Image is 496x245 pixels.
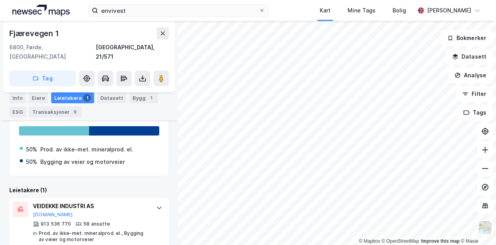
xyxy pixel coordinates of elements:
[40,157,125,167] div: Bygging av veier og motorveier
[71,108,79,116] div: 9
[12,5,70,16] img: logo.a4113a55bc3d86da70a041830d287a7e.svg
[26,145,37,154] div: 50%
[39,230,148,243] div: Prod. av ikke-met. mineralprod. el., Bygging av veier og motorveier
[98,5,259,16] input: Søk på adresse, matrikkel, gårdeiere, leietakere eller personer
[9,106,26,117] div: ESG
[29,92,48,103] div: Eiere
[9,27,60,40] div: Fjærevegen 1
[96,43,169,61] div: [GEOGRAPHIC_DATA], 21/571
[83,221,110,227] div: 58 ansatte
[457,105,493,120] button: Tags
[441,30,493,46] button: Bokmerker
[393,6,406,15] div: Bolig
[448,68,493,83] button: Analyse
[457,208,496,245] div: Kontrollprogram for chat
[40,145,133,154] div: Prod. av ikke-met. mineralprod. el.
[97,92,126,103] div: Datasett
[456,86,493,102] button: Filter
[29,106,82,117] div: Transaksjoner
[51,92,94,103] div: Leietakere
[33,202,148,211] div: VEIDEKKE INDUSTRI AS
[9,186,169,195] div: Leietakere (1)
[421,238,460,244] a: Improve this map
[446,49,493,64] button: Datasett
[457,208,496,245] iframe: Chat Widget
[41,221,71,227] div: 913 536 770
[382,238,419,244] a: OpenStreetMap
[147,94,155,102] div: 1
[359,238,380,244] a: Mapbox
[348,6,375,15] div: Mine Tags
[9,92,26,103] div: Info
[9,71,76,86] button: Tag
[83,94,91,102] div: 1
[427,6,471,15] div: [PERSON_NAME]
[26,157,37,167] div: 50%
[9,43,96,61] div: 6800, Førde, [GEOGRAPHIC_DATA]
[33,212,73,218] button: [DOMAIN_NAME]
[129,92,158,103] div: Bygg
[320,6,331,15] div: Kart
